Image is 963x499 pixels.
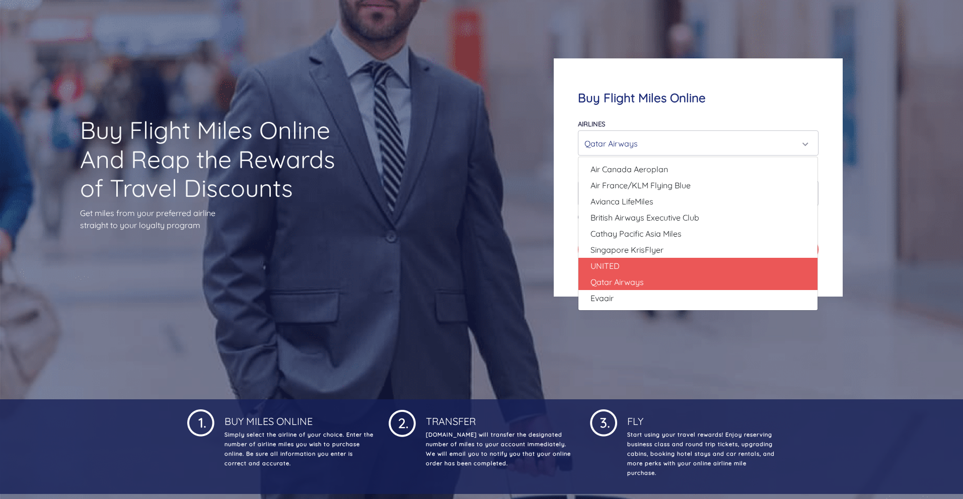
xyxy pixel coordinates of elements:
span: British Airways Executive Club [590,211,699,224]
p: Simply select the airline of your choice. Enter the number of airline miles you wish to purchase ... [223,430,374,468]
p: Start using your travel rewards! Enjoy reserving business class and round trip tickets, upgrading... [625,430,776,478]
img: 1 [590,407,617,437]
h4: Buy Miles Online [223,407,374,427]
label: Airlines [578,120,605,128]
h1: Buy Flight Miles Online And Reap the Rewards of Travel Discounts [80,116,353,203]
span: Singapore KrisFlyer [590,244,663,256]
span: Qatar Airways [590,276,644,288]
img: 1 [187,407,214,437]
span: Air Canada Aeroplan [590,163,668,175]
span: Avianca LifeMiles [590,195,653,207]
p: Get miles from your preferred airline straight to your loyalty program [80,207,353,231]
p: [DOMAIN_NAME] will transfer the designated number of miles to your account immediately. We will e... [424,430,575,468]
img: 1 [389,407,416,437]
h4: Transfer [424,407,575,427]
h4: Fly [625,407,776,427]
span: Evaair [590,292,614,304]
div: Qatar Airways [584,134,805,153]
span: Air France/KLM Flying Blue [590,179,691,191]
h4: Buy Flight Miles Online [578,91,818,105]
button: Qatar Airways [578,130,818,156]
span: Cathay Pacific Asia Miles [590,228,682,240]
span: UNITED [590,260,620,272]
